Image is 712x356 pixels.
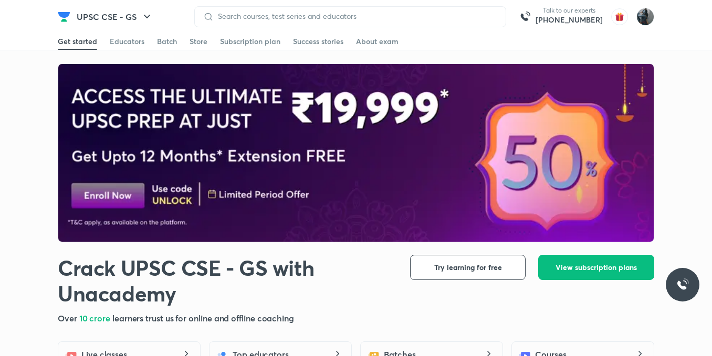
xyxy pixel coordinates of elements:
[536,15,603,25] a: [PHONE_NUMBER]
[410,255,526,280] button: Try learning for free
[58,36,97,47] div: Get started
[110,33,144,50] a: Educators
[79,312,112,323] span: 10 crore
[434,262,502,273] span: Try learning for free
[636,8,654,26] img: Komal
[356,33,399,50] a: About exam
[538,255,654,280] button: View subscription plans
[58,255,393,306] h1: Crack UPSC CSE - GS with Unacademy
[214,12,497,20] input: Search courses, test series and educators
[515,6,536,27] img: call-us
[157,33,177,50] a: Batch
[676,278,689,291] img: ttu
[611,8,628,25] img: avatar
[58,10,70,23] img: Company Logo
[536,6,603,15] p: Talk to our experts
[293,33,343,50] a: Success stories
[58,312,79,323] span: Over
[112,312,294,323] span: learners trust us for online and offline coaching
[356,36,399,47] div: About exam
[70,6,160,27] button: UPSC CSE - GS
[220,36,280,47] div: Subscription plan
[58,33,97,50] a: Get started
[157,36,177,47] div: Batch
[220,33,280,50] a: Subscription plan
[190,36,207,47] div: Store
[556,262,637,273] span: View subscription plans
[293,36,343,47] div: Success stories
[190,33,207,50] a: Store
[110,36,144,47] div: Educators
